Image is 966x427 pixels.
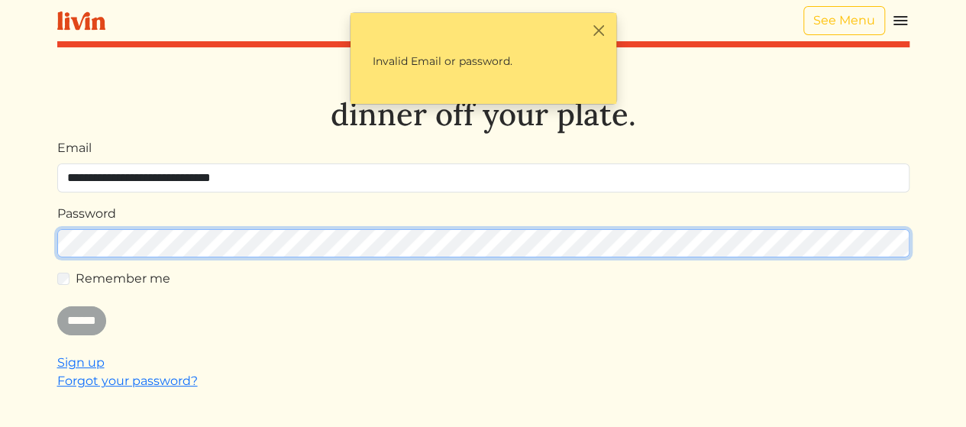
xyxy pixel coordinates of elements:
[591,22,607,38] button: Close
[57,374,198,388] a: Forgot your password?
[57,11,105,31] img: livin-logo-a0d97d1a881af30f6274990eb6222085a2533c92bbd1e4f22c21b4f0d0e3210c.svg
[57,139,92,157] label: Email
[57,205,116,223] label: Password
[57,60,909,133] h1: Let's take dinner off your plate.
[57,355,105,370] a: Sign up
[891,11,909,30] img: menu_hamburger-cb6d353cf0ecd9f46ceae1c99ecbeb4a00e71ca567a856bd81f57e9d8c17bb26.svg
[803,6,885,35] a: See Menu
[76,270,170,288] label: Remember me
[360,40,607,82] p: Invalid Email or password.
